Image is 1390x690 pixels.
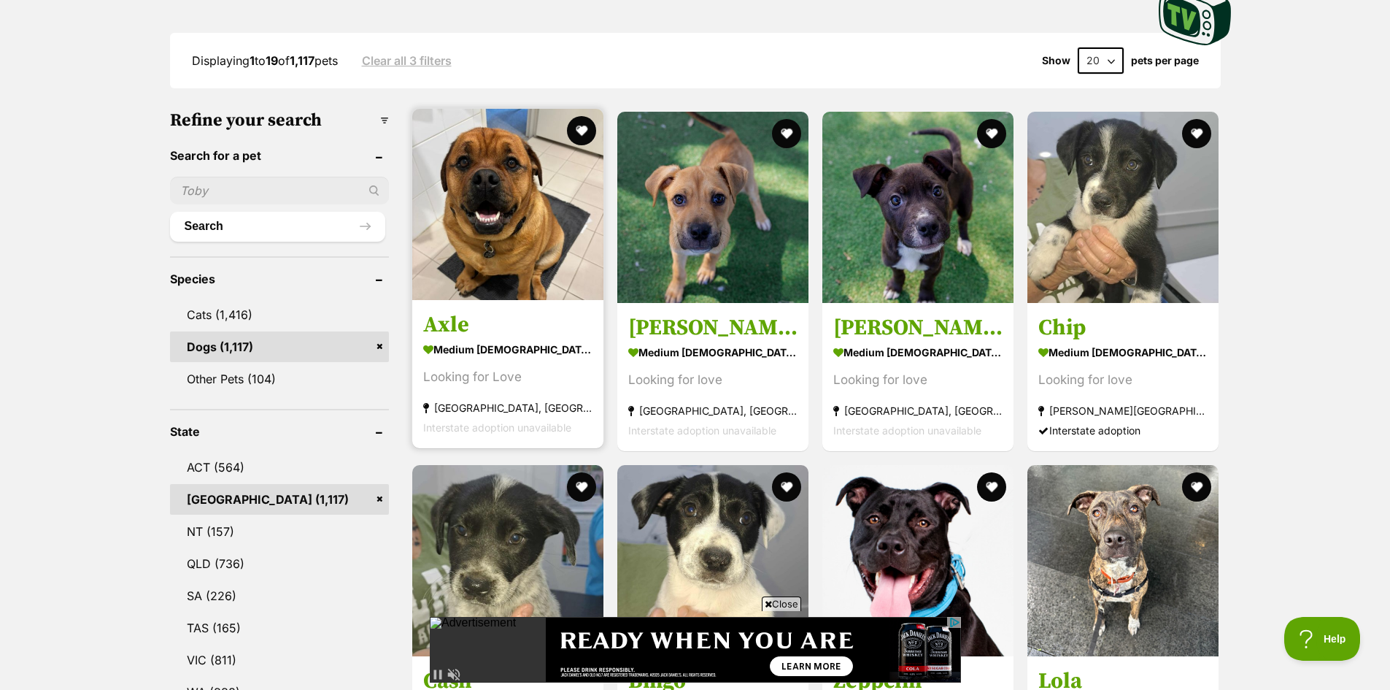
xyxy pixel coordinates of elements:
a: TAS (165) [170,613,389,643]
strong: 1,117 [290,53,314,68]
button: favourite [772,119,801,148]
a: Axle medium [DEMOGRAPHIC_DATA] Dog Looking for Love [GEOGRAPHIC_DATA], [GEOGRAPHIC_DATA] Intersta... [412,300,603,448]
div: Looking for love [628,370,798,390]
button: favourite [977,119,1006,148]
strong: [GEOGRAPHIC_DATA], [GEOGRAPHIC_DATA] [423,398,592,418]
a: Other Pets (104) [170,364,389,394]
iframe: Help Scout Beacon - Open [1284,617,1361,661]
strong: 1 [250,53,255,68]
button: favourite [1183,472,1212,502]
button: favourite [1183,119,1212,148]
header: Search for a pet [170,149,389,162]
img: Kai - Unknown x Staffordshire Terrier Dog [822,112,1013,303]
span: Show [1042,55,1070,66]
h3: Axle [423,311,592,339]
a: [PERSON_NAME] medium [DEMOGRAPHIC_DATA] Dog Looking for love [GEOGRAPHIC_DATA], [GEOGRAPHIC_DATA]... [822,303,1013,451]
header: Species [170,272,389,285]
a: QLD (736) [170,548,389,579]
a: SA (226) [170,580,389,611]
div: Looking for love [1038,370,1208,390]
strong: [GEOGRAPHIC_DATA], [GEOGRAPHIC_DATA] [628,401,798,421]
span: Displaying to of pets [192,53,338,68]
img: Chip - Border Collie x Australian Kelpie x Australian Cattle Dog [1027,112,1219,303]
h3: [PERSON_NAME] [628,314,798,342]
input: Toby [170,177,389,204]
a: Cats (1,416) [170,299,389,330]
img: Zeppelin - Mixed breed Dog [822,465,1013,656]
a: [GEOGRAPHIC_DATA] (1,117) [170,484,389,515]
a: Clear all 3 filters [362,54,452,67]
img: Axle - Jack Russell Terrier Dog [412,109,603,300]
img: Lola - Staffordshire Bull Terrier Dog [1027,465,1219,656]
div: Interstate adoption [1038,421,1208,440]
strong: medium [DEMOGRAPHIC_DATA] Dog [423,339,592,360]
strong: [GEOGRAPHIC_DATA], [GEOGRAPHIC_DATA] [833,401,1003,421]
a: ACT (564) [170,452,389,483]
iframe: Advertisement [430,617,961,683]
a: NT (157) [170,516,389,547]
img: Asher - Unknown x Staffordshire Terrier Dog [617,112,808,303]
img: Cash - Border Collie x Australian Kelpie x Australian Cattle Dog [412,465,603,656]
span: Close [762,597,801,611]
strong: [PERSON_NAME][GEOGRAPHIC_DATA], [GEOGRAPHIC_DATA] [1038,401,1208,421]
img: Bingo - Border Collie x Australian Kelpie x Australian Cattle Dog [617,465,808,656]
h3: Chip [1038,314,1208,342]
strong: medium [DEMOGRAPHIC_DATA] Dog [833,342,1003,363]
h3: [PERSON_NAME] [833,314,1003,342]
button: favourite [977,472,1006,502]
a: [PERSON_NAME] medium [DEMOGRAPHIC_DATA] Dog Looking for love [GEOGRAPHIC_DATA], [GEOGRAPHIC_DATA]... [617,303,808,451]
div: Looking for Love [423,367,592,387]
button: favourite [567,116,596,145]
strong: medium [DEMOGRAPHIC_DATA] Dog [628,342,798,363]
button: favourite [772,472,801,502]
a: VIC (811) [170,645,389,675]
strong: 19 [266,53,278,68]
a: Chip medium [DEMOGRAPHIC_DATA] Dog Looking for love [PERSON_NAME][GEOGRAPHIC_DATA], [GEOGRAPHIC_D... [1027,303,1219,451]
div: Looking for love [833,370,1003,390]
span: Interstate adoption unavailable [423,421,571,434]
button: favourite [567,472,596,502]
button: Search [170,212,385,241]
a: Dogs (1,117) [170,331,389,362]
span: Interstate adoption unavailable [833,424,981,437]
header: State [170,425,389,438]
h3: Refine your search [170,110,389,131]
span: Interstate adoption unavailable [628,424,776,437]
strong: medium [DEMOGRAPHIC_DATA] Dog [1038,342,1208,363]
label: pets per page [1131,55,1199,66]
